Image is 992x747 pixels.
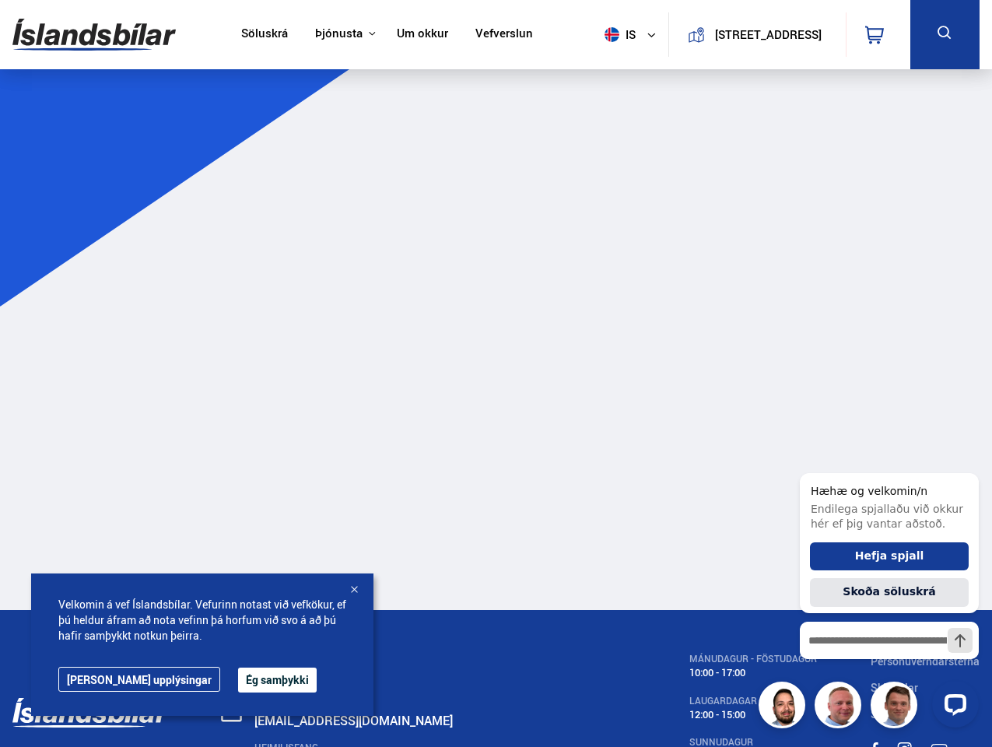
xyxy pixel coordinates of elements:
div: SENDA SKILABOÐ [254,698,635,709]
a: [EMAIL_ADDRESS][DOMAIN_NAME] [254,712,453,729]
a: [PERSON_NAME] upplýsingar [58,667,220,692]
a: Söluskrá [241,26,288,43]
img: nhp88E3Fdnt1Opn2.png [761,684,808,731]
span: Velkomin á vef Íslandsbílar. Vefurinn notast við vefkökur, ef þú heldur áfram að nota vefinn þá h... [58,597,346,644]
button: [STREET_ADDRESS] [711,28,825,41]
button: Ég samþykki [238,668,317,693]
iframe: LiveChat chat widget [787,444,985,740]
div: 10:00 - 17:00 [689,667,817,679]
button: is [598,12,668,58]
a: [STREET_ADDRESS] [678,12,836,57]
button: Þjónusta [315,26,363,41]
div: MÁNUDAGUR - FÖSTUDAGUR [689,654,817,665]
a: Vefverslun [475,26,533,43]
img: svg+xml;base64,PHN2ZyB4bWxucz0iaHR0cDovL3d3dy53My5vcmcvMjAwMC9zdmciIHdpZHRoPSI1MTIiIGhlaWdodD0iNT... [605,27,619,42]
span: is [598,27,637,42]
div: LAUGARDAGAR [689,696,817,707]
div: SÍMI [254,654,635,665]
a: Um okkur [397,26,448,43]
img: G0Ugv5HjCgRt.svg [12,9,176,60]
div: 12:00 - 15:00 [689,709,817,721]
